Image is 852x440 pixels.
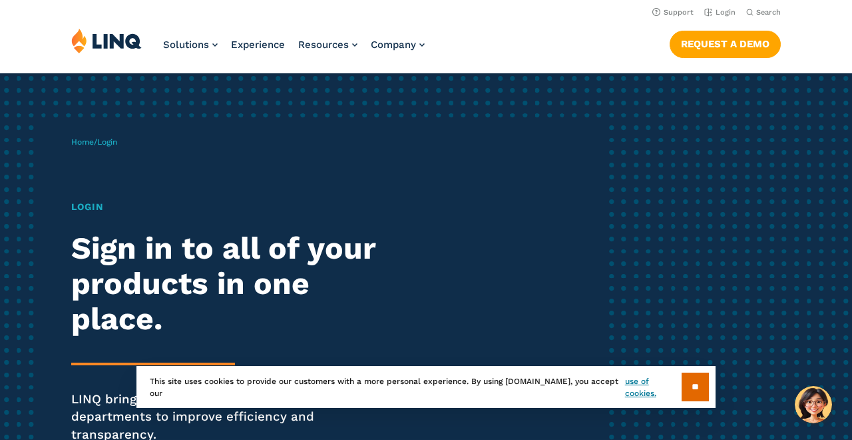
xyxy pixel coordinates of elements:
a: Resources [298,39,357,51]
span: Search [756,8,781,17]
img: LINQ | K‑12 Software [71,28,142,53]
a: Solutions [163,39,218,51]
h2: Sign in to all of your products in one place. [71,231,399,337]
button: Hello, have a question? Let’s chat. [795,386,832,423]
a: Request a Demo [670,31,781,57]
h1: Login [71,200,399,214]
a: Login [704,8,736,17]
a: Support [652,8,694,17]
span: Solutions [163,39,209,51]
span: Login [97,137,117,147]
span: Company [371,39,416,51]
nav: Button Navigation [670,28,781,57]
span: / [71,137,117,147]
nav: Primary Navigation [163,28,425,72]
button: Open Search Bar [746,7,781,17]
a: Experience [231,39,285,51]
a: use of cookies. [625,375,682,399]
a: Home [71,137,94,147]
a: Company [371,39,425,51]
div: This site uses cookies to provide our customers with a more personal experience. By using [DOMAIN... [136,366,716,408]
span: Resources [298,39,349,51]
